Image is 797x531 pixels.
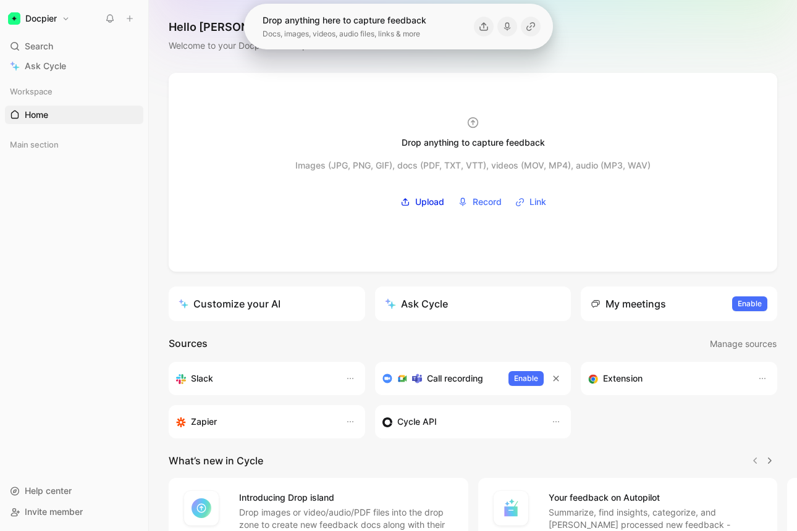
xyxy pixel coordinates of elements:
h4: Introducing Drop island [239,490,453,505]
div: Customize your AI [179,296,280,311]
h2: Sources [169,336,208,352]
div: Capture feedback from anywhere on the web [588,371,745,386]
div: Main section [5,135,143,157]
h3: Zapier [191,414,217,429]
button: Enable [508,371,544,386]
button: Ask Cycle [375,286,571,321]
span: Home [25,109,48,121]
div: Images (JPG, PNG, GIF), docs (PDF, TXT, VTT), videos (MOV, MP4), audio (MP3, WAV) [295,158,651,173]
span: Enable [514,372,538,385]
h3: Extension [603,371,643,386]
span: Manage sources [710,337,777,351]
div: Record & transcribe meetings from Zoom, Meet & Teams. [382,371,499,386]
h2: What’s new in Cycle [169,453,263,468]
div: Help center [5,482,143,500]
a: Customize your AI [169,286,365,321]
div: Sync customers & send feedback from custom sources. Get inspired by our favorite use case [382,414,539,429]
span: Workspace [10,85,53,98]
div: Ask Cycle [385,296,448,311]
span: Invite member [25,506,83,517]
button: Manage sources [709,336,777,352]
h3: Slack [191,371,213,386]
label: Upload [396,193,449,211]
h3: Cycle API [397,414,437,429]
h1: Docpier [25,13,57,24]
div: Invite member [5,503,143,521]
div: Main section [5,135,143,154]
button: Link [511,193,550,211]
div: Capture feedback from thousands of sources with Zapier (survey results, recordings, sheets, etc). [176,414,333,429]
div: Docs, images, videos, audio files, links & more [263,28,426,40]
img: Docpier [8,12,20,25]
h4: Your feedback on Autopilot [549,490,763,505]
button: Record [453,193,506,211]
div: Workspace [5,82,143,101]
a: Ask Cycle [5,57,143,75]
button: DocpierDocpier [5,10,73,27]
div: My meetings [591,296,666,311]
h1: Hello [PERSON_NAME] ❄️ [169,20,343,35]
span: Enable [738,298,762,310]
div: Welcome to your Docpier’s workspace [169,38,343,53]
span: Record [473,194,502,209]
span: Ask Cycle [25,59,66,73]
button: Enable [732,296,767,311]
span: Link [529,194,546,209]
a: Home [5,106,143,124]
div: Drop anything to capture feedback [402,135,545,150]
div: Sync your customers, send feedback and get updates in Slack [176,371,333,386]
span: Help center [25,485,72,496]
div: Drop anything here to capture feedback [263,13,426,28]
div: Search [5,37,143,56]
h3: Call recording [427,371,483,386]
span: Search [25,39,53,54]
span: Main section [10,138,59,151]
